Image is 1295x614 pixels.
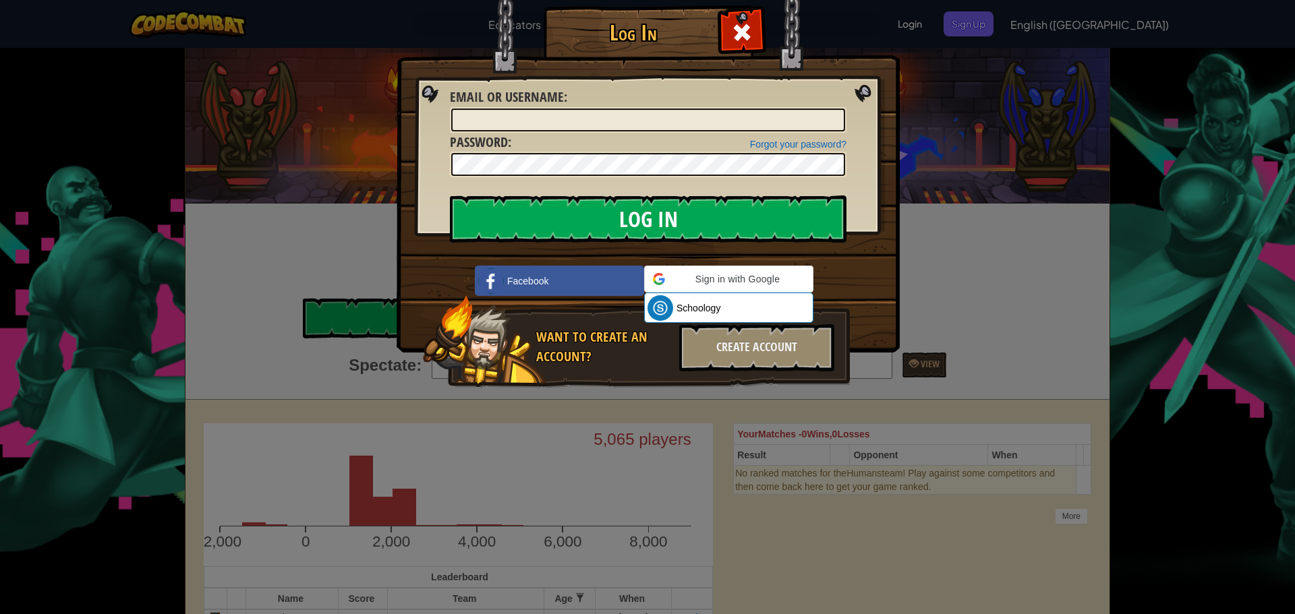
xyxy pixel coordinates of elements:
[450,88,567,107] label: :
[450,195,846,243] input: Log In
[547,21,719,44] h1: Log In
[644,266,813,293] div: Sign in with Google
[450,133,508,151] span: Password
[647,295,673,321] img: schoology.png
[478,268,504,294] img: facebook_small.png
[677,301,720,315] span: Schoology
[679,324,834,371] div: Create Account
[750,139,846,150] a: Forgot your password?
[450,88,564,106] span: Email or Username
[670,272,805,286] span: Sign in with Google
[536,328,671,366] div: Want to create an account?
[450,133,511,152] label: :
[507,274,548,288] span: Facebook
